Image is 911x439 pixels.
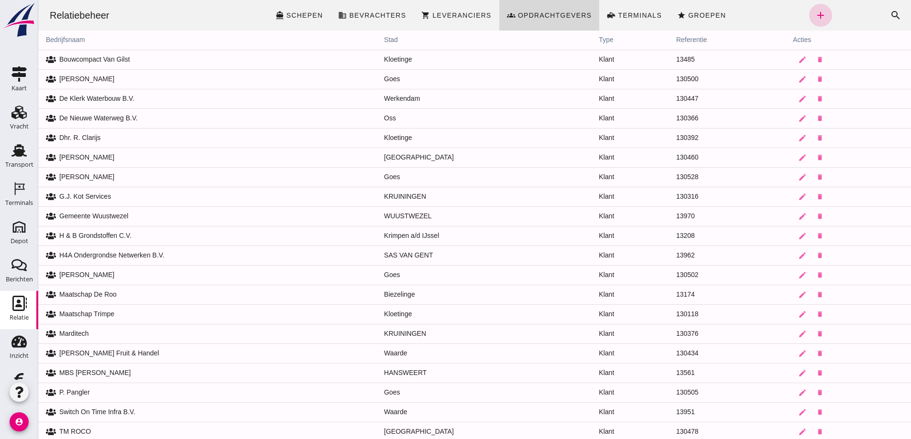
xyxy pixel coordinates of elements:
[760,114,768,123] i: edit
[553,187,630,206] td: Klant
[778,193,785,200] i: delete
[630,89,747,108] td: 130447
[630,324,747,343] td: 130376
[760,408,768,417] i: edit
[760,349,768,358] i: edit
[852,10,863,21] i: search
[553,128,630,148] td: Klant
[760,330,768,338] i: edit
[338,50,553,69] td: Kloetinge
[778,389,785,396] i: delete
[569,11,577,20] i: front_loader
[338,363,553,383] td: HANSWEERT
[579,11,624,19] span: Terminals
[338,402,553,422] td: Waarde
[760,193,768,201] i: edit
[553,343,630,363] td: Klant
[778,408,785,416] i: delete
[778,350,785,357] i: delete
[778,75,785,83] i: delete
[553,246,630,265] td: Klant
[338,246,553,265] td: SAS VAN GENT
[4,9,79,22] div: Relatiebeheer
[5,200,33,206] div: Terminals
[11,238,28,244] div: Depot
[778,291,785,298] i: delete
[338,69,553,89] td: Goes
[630,265,747,285] td: 130502
[778,369,785,376] i: delete
[630,206,747,226] td: 13970
[630,285,747,304] td: 13174
[338,304,553,324] td: Kloetinge
[479,11,554,19] span: Opdrachtgevers
[338,324,553,343] td: KRUININGEN
[630,108,747,128] td: 130366
[630,383,747,402] td: 130505
[778,271,785,278] i: delete
[383,11,392,20] i: shopping_cart
[630,246,747,265] td: 13962
[778,154,785,161] i: delete
[630,187,747,206] td: 130316
[778,56,785,63] i: delete
[237,11,246,20] i: directions_boat
[649,11,688,19] span: Groepen
[778,311,785,318] i: delete
[630,50,747,69] td: 13485
[2,2,36,38] img: logo-small.a267ee39.svg
[778,252,785,259] i: delete
[778,428,785,435] i: delete
[553,108,630,128] td: Klant
[10,412,29,431] i: account_circle
[338,89,553,108] td: Werkendam
[338,187,553,206] td: KRUININGEN
[338,148,553,167] td: [GEOGRAPHIC_DATA]
[760,55,768,64] i: edit
[338,167,553,187] td: Goes
[338,206,553,226] td: WUUSTWEZEL
[553,89,630,108] td: Klant
[553,226,630,246] td: Klant
[630,402,747,422] td: 13951
[747,31,873,50] th: acties
[10,314,29,321] div: Relatie
[338,383,553,402] td: Goes
[553,206,630,226] td: Klant
[760,153,768,162] i: edit
[760,134,768,142] i: edit
[338,128,553,148] td: Kloetinge
[553,265,630,285] td: Klant
[6,276,33,282] div: Berichten
[760,212,768,221] i: edit
[394,11,453,19] span: Leveranciers
[553,69,630,89] td: Klant
[5,161,33,168] div: Transport
[10,353,29,359] div: Inzicht
[338,265,553,285] td: Goes
[778,173,785,181] i: delete
[778,213,785,220] i: delete
[553,148,630,167] td: Klant
[760,290,768,299] i: edit
[630,69,747,89] td: 130500
[630,167,747,187] td: 130528
[553,304,630,324] td: Klant
[553,285,630,304] td: Klant
[777,10,788,21] i: add
[553,31,630,50] th: type
[630,31,747,50] th: referentie
[630,128,747,148] td: 130392
[630,304,747,324] td: 130118
[760,271,768,279] i: edit
[639,11,648,20] i: star
[778,115,785,122] i: delete
[760,232,768,240] i: edit
[630,343,747,363] td: 130434
[553,324,630,343] td: Klant
[630,226,747,246] td: 13208
[310,11,368,19] span: Bevrachters
[760,95,768,103] i: edit
[553,167,630,187] td: Klant
[778,95,785,102] i: delete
